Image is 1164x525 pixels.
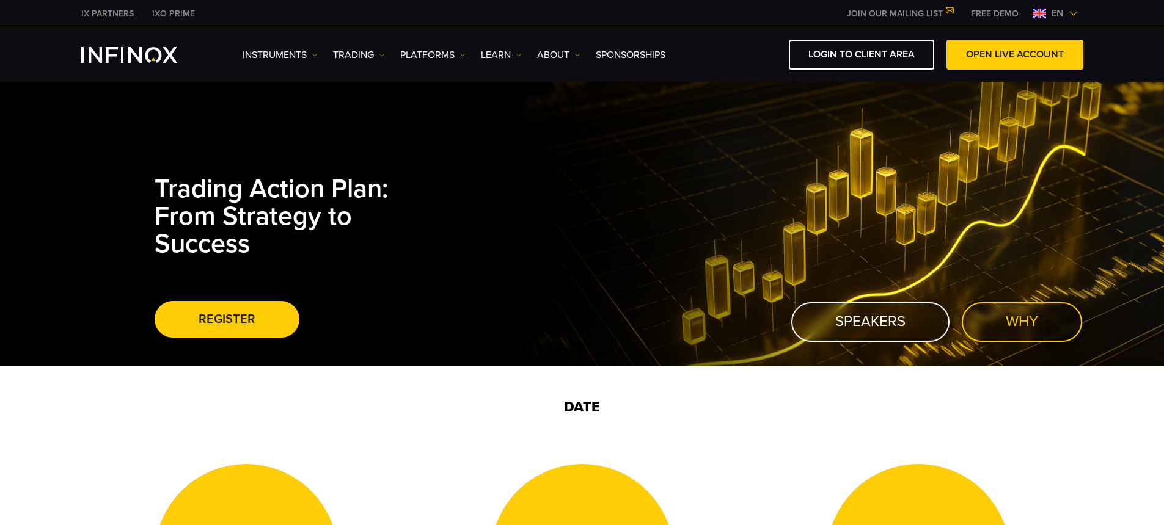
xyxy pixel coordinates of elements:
[962,7,1028,20] a: INFINOX MENU
[537,48,580,62] a: ABOUT
[155,397,1010,418] p: DATE
[946,40,1083,70] a: OPEN LIVE ACCOUNT
[789,40,934,70] a: LOGIN TO CLIENT AREA
[81,47,206,63] a: INFINOX Logo
[333,48,385,62] a: TRADING
[400,48,466,62] a: PLATFORMS
[596,48,665,62] a: SPONSORSHIPS
[838,9,962,19] a: JOIN OUR MAILING LIST
[1046,6,1069,21] span: en
[72,7,143,20] a: INFINOX
[143,7,204,20] a: INFINOX
[791,302,950,342] a: SPEAKERS
[155,301,299,338] a: REGISTER
[481,48,522,62] a: Learn
[243,48,318,62] a: Instruments
[155,173,389,259] span: Trading Action Plan: From Strategy to Success
[962,302,1082,342] a: WHY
